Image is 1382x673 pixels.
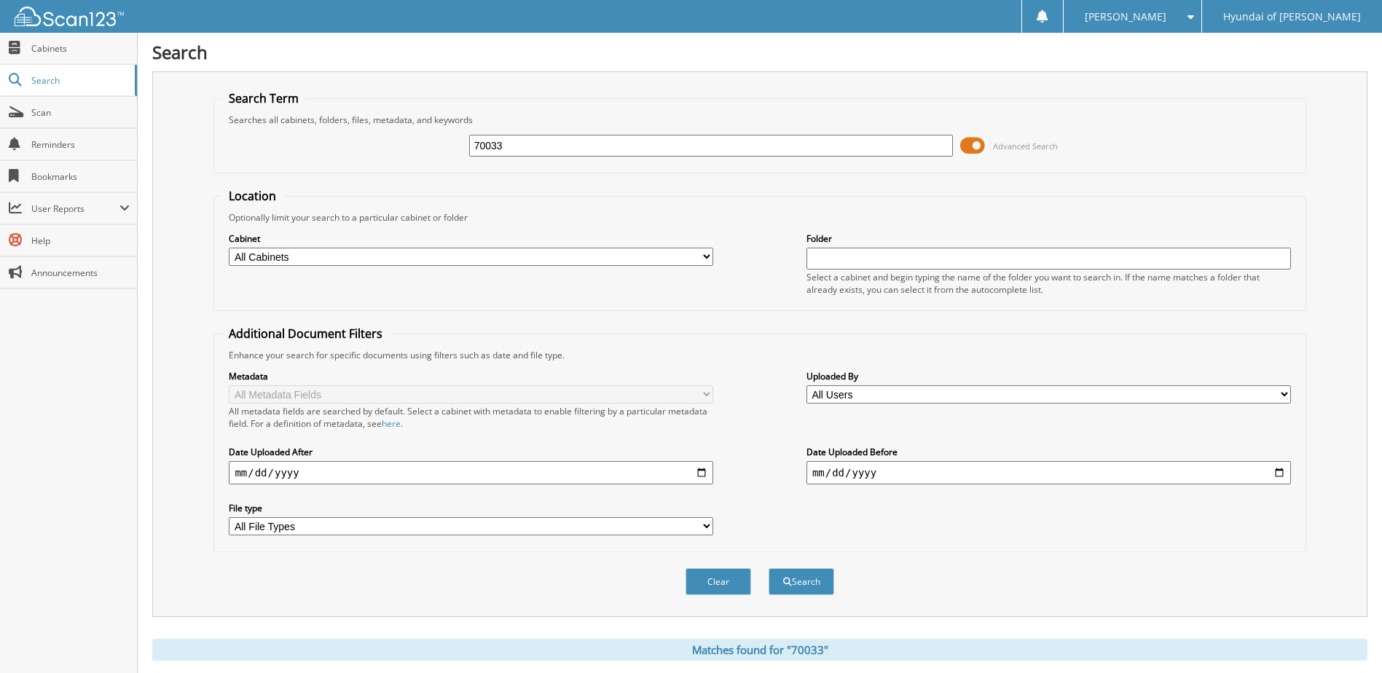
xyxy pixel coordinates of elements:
[806,446,1291,458] label: Date Uploaded Before
[382,417,401,430] a: here
[993,141,1058,151] span: Advanced Search
[229,461,713,484] input: start
[31,202,119,215] span: User Reports
[229,370,713,382] label: Metadata
[15,7,124,26] img: scan123-logo-white.svg
[31,42,130,55] span: Cabinets
[229,405,713,430] div: All metadata fields are searched by default. Select a cabinet with metadata to enable filtering b...
[806,370,1291,382] label: Uploaded By
[1085,12,1166,21] span: [PERSON_NAME]
[221,114,1297,126] div: Searches all cabinets, folders, files, metadata, and keywords
[221,349,1297,361] div: Enhance your search for specific documents using filters such as date and file type.
[31,106,130,119] span: Scan
[152,40,1367,64] h1: Search
[806,232,1291,245] label: Folder
[152,639,1367,661] div: Matches found for "70033"
[31,170,130,183] span: Bookmarks
[221,188,283,204] legend: Location
[806,461,1291,484] input: end
[221,326,390,342] legend: Additional Document Filters
[806,271,1291,296] div: Select a cabinet and begin typing the name of the folder you want to search in. If the name match...
[229,232,713,245] label: Cabinet
[769,568,834,595] button: Search
[31,138,130,151] span: Reminders
[31,74,127,87] span: Search
[1223,12,1361,21] span: Hyundai of [PERSON_NAME]
[31,267,130,279] span: Announcements
[221,211,1297,224] div: Optionally limit your search to a particular cabinet or folder
[221,90,306,106] legend: Search Term
[229,502,713,514] label: File type
[31,235,130,247] span: Help
[229,446,713,458] label: Date Uploaded After
[686,568,751,595] button: Clear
